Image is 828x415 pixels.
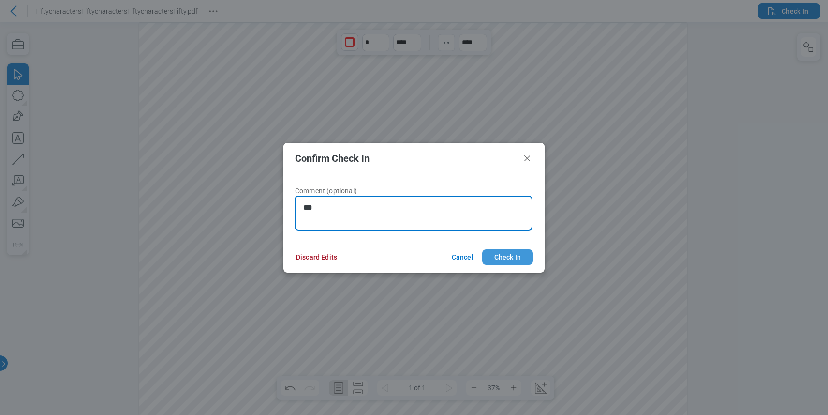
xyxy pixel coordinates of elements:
[440,249,482,265] button: Cancel
[521,153,533,164] button: Close
[482,249,533,265] button: Check In
[284,249,349,265] button: Discard Edits
[295,187,357,195] span: Comment (optional)
[295,153,517,164] h2: Confirm Check In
